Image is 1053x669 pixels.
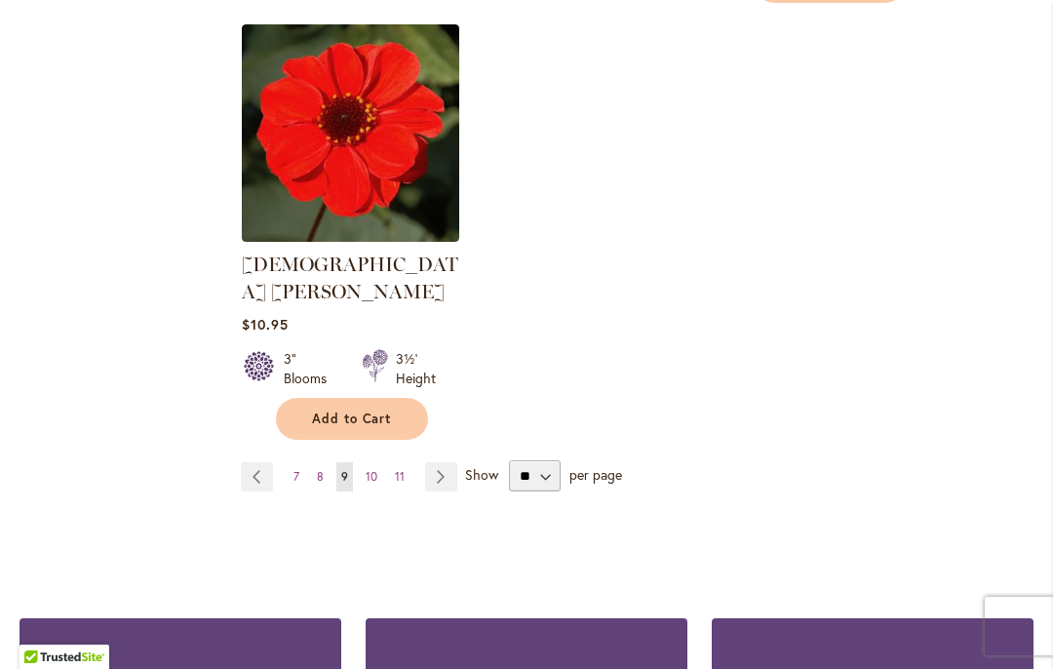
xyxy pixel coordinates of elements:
span: Add to Cart [312,411,392,427]
div: 3½' Height [396,349,436,388]
a: 11 [390,462,409,492]
span: per page [569,465,622,484]
span: 9 [341,469,348,484]
a: 8 [312,462,329,492]
iframe: Launch Accessibility Center [15,600,69,654]
a: [DEMOGRAPHIC_DATA] [PERSON_NAME] [242,253,458,303]
div: 3" Blooms [284,349,338,388]
a: 7 [289,462,304,492]
img: JAPANESE BISHOP [242,24,459,242]
span: 11 [395,469,405,484]
span: 7 [293,469,299,484]
a: 10 [361,462,382,492]
span: 10 [366,469,377,484]
button: Add to Cart [276,398,428,440]
span: $10.95 [242,315,289,334]
span: Show [465,465,498,484]
span: 8 [317,469,324,484]
a: JAPANESE BISHOP [242,227,459,246]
